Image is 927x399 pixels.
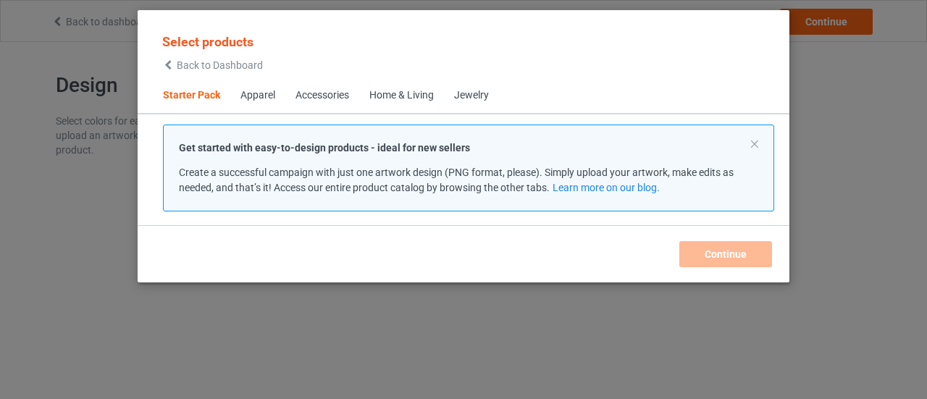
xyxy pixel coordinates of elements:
[153,78,230,113] span: Starter Pack
[369,88,434,103] div: Home & Living
[179,142,470,154] strong: Get started with easy-to-design products - ideal for new sellers
[240,88,275,103] div: Apparel
[179,167,734,193] span: Create a successful campaign with just one artwork design (PNG format, please). Simply upload you...
[553,182,660,193] a: Learn more on our blog.
[177,59,263,71] span: Back to Dashboard
[295,88,349,103] div: Accessories
[162,34,253,49] span: Select products
[454,88,489,103] div: Jewelry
